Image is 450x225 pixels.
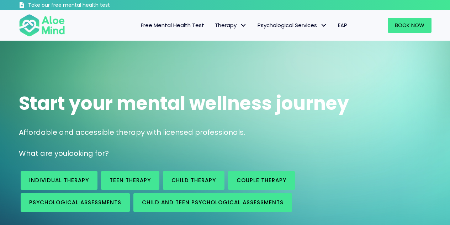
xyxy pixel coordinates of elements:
[19,2,148,10] a: Take our free mental health test
[133,193,292,212] a: Child and Teen Psychological assessments
[29,199,121,206] span: Psychological assessments
[333,18,353,33] a: EAP
[19,148,67,158] span: What are you
[228,171,295,190] a: Couple therapy
[395,21,424,29] span: Book Now
[238,20,249,31] span: Therapy: submenu
[21,171,97,190] a: Individual therapy
[215,21,247,29] span: Therapy
[19,90,349,116] span: Start your mental wellness journey
[19,127,432,138] p: Affordable and accessible therapy with licensed professionals.
[141,21,204,29] span: Free Mental Health Test
[237,177,286,184] span: Couple therapy
[252,18,333,33] a: Psychological ServicesPsychological Services: submenu
[258,21,327,29] span: Psychological Services
[338,21,347,29] span: EAP
[29,177,89,184] span: Individual therapy
[21,193,130,212] a: Psychological assessments
[319,20,329,31] span: Psychological Services: submenu
[136,18,210,33] a: Free Mental Health Test
[28,2,148,9] h3: Take our free mental health test
[171,177,216,184] span: Child Therapy
[67,148,109,158] span: looking for?
[163,171,224,190] a: Child Therapy
[142,199,284,206] span: Child and Teen Psychological assessments
[110,177,151,184] span: Teen Therapy
[210,18,252,33] a: TherapyTherapy: submenu
[74,18,353,33] nav: Menu
[388,18,432,33] a: Book Now
[19,14,65,37] img: Aloe mind Logo
[101,171,159,190] a: Teen Therapy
